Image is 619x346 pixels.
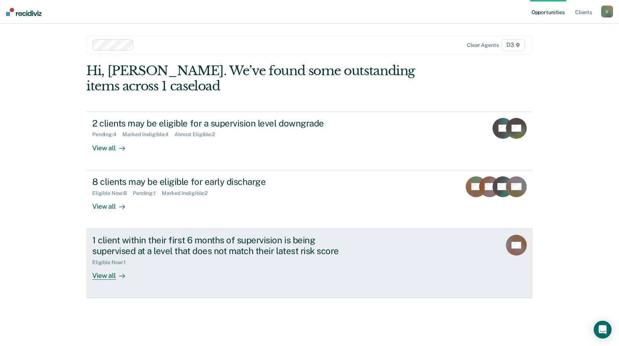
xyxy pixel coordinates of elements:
[122,131,174,138] div: Marked Ineligible : 4
[92,118,353,129] div: 2 clients may be eligible for a supervision level downgrade
[501,39,525,51] span: D3
[174,131,221,138] div: Almost Eligible : 2
[6,8,42,16] img: Recidiviz
[92,196,134,211] div: View all
[601,6,613,17] button: D
[92,235,353,256] div: 1 client within their first 6 months of supervision is being supervised at a level that does not ...
[92,265,134,280] div: View all
[162,190,214,196] div: Marked Ineligible : 2
[86,170,533,229] a: 8 clients may be eligible for early dischargeEligible Now:8Pending:1Marked Ineligible:2View all
[86,229,533,298] a: 1 client within their first 6 months of supervision is being supervised at a level that does not ...
[594,321,612,339] div: Open Intercom Messenger
[92,190,133,196] div: Eligible Now : 8
[92,131,122,138] div: Pending : 4
[92,176,353,187] div: 8 clients may be eligible for early discharge
[133,190,162,196] div: Pending : 1
[86,63,443,94] div: Hi, [PERSON_NAME]. We’ve found some outstanding items across 1 caseload
[92,138,134,152] div: View all
[86,112,533,170] a: 2 clients may be eligible for a supervision level downgradePending:4Marked Ineligible:4Almost Eli...
[92,259,132,266] div: Eligible Now : 1
[467,42,498,48] div: Clear agents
